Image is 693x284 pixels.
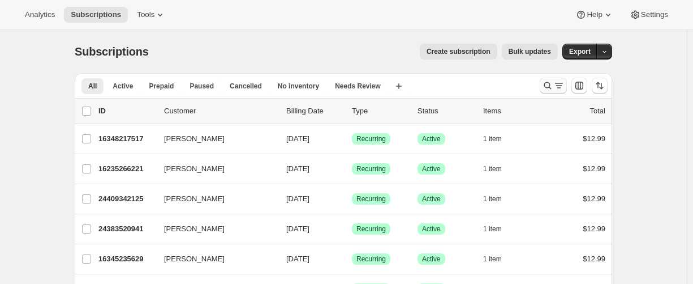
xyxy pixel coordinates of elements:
[75,45,149,58] span: Subscriptions
[483,221,514,237] button: 1 item
[356,134,386,143] span: Recurring
[422,224,441,234] span: Active
[157,220,270,238] button: [PERSON_NAME]
[483,194,502,204] span: 1 item
[483,105,540,117] div: Items
[583,194,605,203] span: $12.99
[483,191,514,207] button: 1 item
[587,10,602,19] span: Help
[483,251,514,267] button: 1 item
[286,105,343,117] p: Billing Date
[641,10,668,19] span: Settings
[569,47,591,56] span: Export
[164,163,225,175] span: [PERSON_NAME]
[157,250,270,268] button: [PERSON_NAME]
[98,223,155,235] p: 24383520941
[164,105,277,117] p: Customer
[286,134,309,143] span: [DATE]
[157,190,270,208] button: [PERSON_NAME]
[286,194,309,203] span: [DATE]
[98,133,155,145] p: 16348217517
[25,10,55,19] span: Analytics
[137,10,154,19] span: Tools
[422,255,441,264] span: Active
[98,193,155,205] p: 24409342125
[571,78,587,94] button: Customize table column order and visibility
[64,7,128,23] button: Subscriptions
[483,164,502,173] span: 1 item
[286,224,309,233] span: [DATE]
[335,82,381,91] span: Needs Review
[98,105,605,117] div: IDCustomerBilling DateTypeStatusItemsTotal
[422,164,441,173] span: Active
[583,255,605,263] span: $12.99
[164,193,225,205] span: [PERSON_NAME]
[583,164,605,173] span: $12.99
[483,161,514,177] button: 1 item
[509,47,551,56] span: Bulk updates
[562,44,597,60] button: Export
[352,105,408,117] div: Type
[427,47,490,56] span: Create subscription
[164,253,225,265] span: [PERSON_NAME]
[483,255,502,264] span: 1 item
[98,131,605,147] div: 16348217517[PERSON_NAME][DATE]SuccessRecurringSuccessActive1 item$12.99
[390,78,408,94] button: Create new view
[98,161,605,177] div: 16235266221[PERSON_NAME][DATE]SuccessRecurringSuccessActive1 item$12.99
[590,105,605,117] p: Total
[98,221,605,237] div: 24383520941[PERSON_NAME][DATE]SuccessRecurringSuccessActive1 item$12.99
[356,255,386,264] span: Recurring
[18,7,62,23] button: Analytics
[356,194,386,204] span: Recurring
[502,44,558,60] button: Bulk updates
[417,105,474,117] p: Status
[113,82,133,91] span: Active
[98,251,605,267] div: 16345235629[PERSON_NAME][DATE]SuccessRecurringSuccessActive1 item$12.99
[164,133,225,145] span: [PERSON_NAME]
[583,224,605,233] span: $12.99
[230,82,262,91] span: Cancelled
[483,224,502,234] span: 1 item
[286,164,309,173] span: [DATE]
[130,7,173,23] button: Tools
[164,223,225,235] span: [PERSON_NAME]
[157,130,270,148] button: [PERSON_NAME]
[483,134,502,143] span: 1 item
[422,194,441,204] span: Active
[420,44,497,60] button: Create subscription
[483,131,514,147] button: 1 item
[157,160,270,178] button: [PERSON_NAME]
[190,82,214,91] span: Paused
[71,10,121,19] span: Subscriptions
[623,7,675,23] button: Settings
[356,164,386,173] span: Recurring
[98,191,605,207] div: 24409342125[PERSON_NAME][DATE]SuccessRecurringSuccessActive1 item$12.99
[286,255,309,263] span: [DATE]
[583,134,605,143] span: $12.99
[98,253,155,265] p: 16345235629
[98,163,155,175] p: 16235266221
[356,224,386,234] span: Recurring
[88,82,97,91] span: All
[422,134,441,143] span: Active
[149,82,174,91] span: Prepaid
[569,7,620,23] button: Help
[278,82,319,91] span: No inventory
[540,78,567,94] button: Search and filter results
[592,78,608,94] button: Sort the results
[98,105,155,117] p: ID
